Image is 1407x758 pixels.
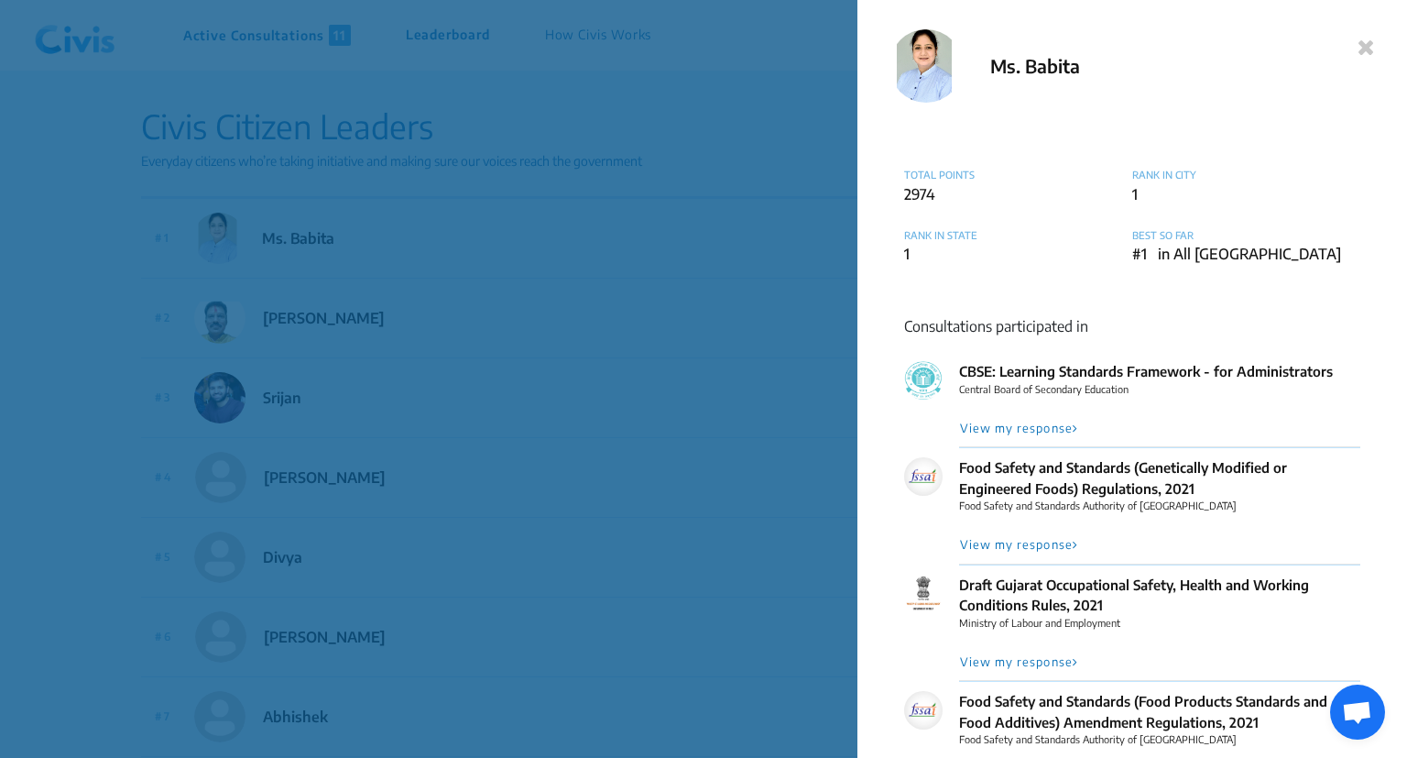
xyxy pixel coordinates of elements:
[904,457,943,496] img: n57l3spy21inug1guwuv7m7rlaqm
[959,654,1079,670] button: View my response
[1132,168,1360,183] p: RANK IN CITY
[959,361,1360,382] p: CBSE: Learning Standards Framework - for Administrators
[889,29,963,103] img: s8od5g1ljkzvrdwi72zpzdl8s36m
[1132,228,1360,244] p: BEST SO FAR
[904,168,1132,183] p: TOTAL POINTS
[1132,243,1360,265] p: #1 in All [GEOGRAPHIC_DATA]
[959,575,1360,616] p: Draft Gujarat Occupational Safety, Health and Working Conditions Rules, 2021
[904,243,1132,265] p: 1
[1132,183,1360,205] p: 1
[959,536,1079,553] button: View my response
[904,228,1132,244] p: RANK IN STATE
[904,691,943,730] img: n57l3spy21inug1guwuv7m7rlaqm
[959,732,1360,748] p: Food Safety and Standards Authority of [GEOGRAPHIC_DATA]
[904,315,1360,337] p: Consultations participated in
[959,691,1360,732] p: Food Safety and Standards (Food Products Standards and Food Additives) Amendment Regulations, 2021
[959,382,1360,398] p: Central Board of Secondary Education
[1330,685,1385,740] div: Open chat
[959,499,1360,514] p: Food Safety and Standards Authority of [GEOGRAPHIC_DATA]
[959,420,1079,436] button: View my response
[959,457,1360,499] p: Food Safety and Standards (Genetically Modified or Engineered Foods) Regulations, 2021
[959,616,1360,632] p: Ministry of Labour and Employment
[904,183,1132,205] p: 2974
[904,575,943,613] img: ibrg8i0vc74n2tzygnkdh3zcxa2m
[904,361,943,400] img: u8frpoutjfz9rgsho5ie8l9dq5de
[990,52,1080,80] p: Ms. Babita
